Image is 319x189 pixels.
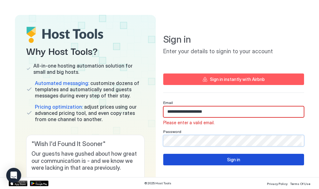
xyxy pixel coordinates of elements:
[163,100,173,105] span: Email
[33,63,145,75] span: All-in-one hosting automation solution for small and big hosts.
[164,106,304,117] input: Input Field
[35,104,145,122] span: adjust prices using our advanced pricing tool, and even copy rates from one channel to another.
[164,135,302,146] input: Input Field
[9,181,27,186] a: App Store
[144,181,171,185] span: © 2025 Host Tools
[267,182,288,186] span: Privacy Policy
[35,80,145,99] span: customize dozens of templates and automatically send guests messages during every step of their s...
[163,34,304,45] span: Sign in
[31,150,139,172] span: Our guests have gushed about how great our communication is - and we know we were lacking in that...
[163,48,304,55] span: Enter your details to signin to your account
[35,104,83,110] span: Pricing optimization:
[163,129,181,134] span: Password
[35,80,89,86] span: Automated messaging:
[26,44,145,58] span: Why Host Tools?
[163,73,304,85] button: Sign in instantly with Airbnb
[6,168,21,183] div: Open Intercom Messenger
[227,156,240,163] div: Sign in
[163,154,304,165] button: Sign in
[267,180,288,187] a: Privacy Policy
[30,181,49,186] a: Google Play Store
[210,76,265,83] div: Sign in instantly with Airbnb
[31,140,139,148] span: " Wish I'd Found It Sooner "
[290,180,310,187] a: Terms Of Use
[290,182,310,186] span: Terms Of Use
[163,120,215,125] span: Please enter a valid email.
